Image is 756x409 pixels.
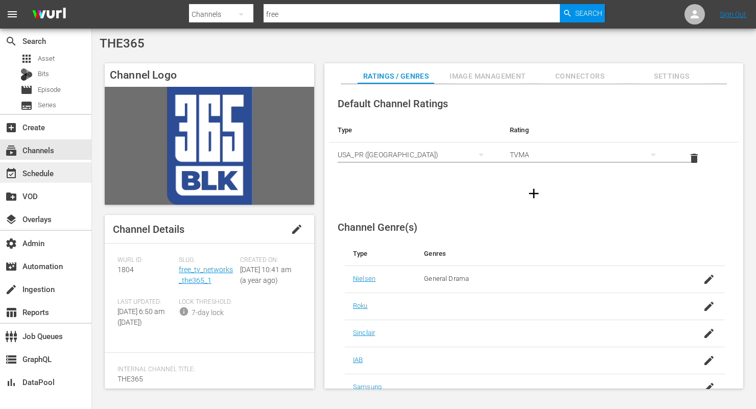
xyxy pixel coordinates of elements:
[353,356,363,364] a: IAB
[358,70,434,83] span: Ratings / Genres
[240,266,291,284] span: [DATE] 10:41 am (a year ago)
[353,275,375,282] a: Nielsen
[100,36,145,51] span: THE365
[117,375,143,383] span: THE365
[575,4,602,22] span: Search
[720,10,746,18] a: Sign Out
[353,383,382,391] a: Samsung
[117,266,134,274] span: 1804
[353,302,368,309] a: Roku
[179,256,235,264] span: Slug:
[240,256,296,264] span: Created On:
[5,260,17,273] span: Automation
[20,100,33,112] span: Series
[329,118,738,174] table: simple table
[353,329,375,336] a: Sinclair
[345,242,416,266] th: Type
[5,306,17,319] span: Reports
[338,221,417,233] span: Channel Genre(s)
[5,145,17,157] span: subscriptions
[338,140,493,169] div: USA_PR ([GEOGRAPHIC_DATA])
[38,69,49,79] span: Bits
[5,376,17,389] span: DataPool
[117,256,174,264] span: Wurl ID:
[117,307,164,326] span: [DATE] 6:50 am ([DATE])
[633,70,710,83] span: Settings
[105,63,314,87] h4: Channel Logo
[38,100,56,110] span: Series
[329,118,502,142] th: Type
[5,330,17,343] span: Job Queues
[5,35,17,47] span: Search
[179,298,235,306] span: Lock Threshold:
[5,122,17,134] span: add_box
[5,190,17,203] span: VOD
[502,118,674,142] th: Rating
[117,366,296,374] span: Internal Channel Title:
[117,298,174,306] span: Last Updated:
[5,237,17,250] span: Admin
[38,85,61,95] span: Episode
[682,146,706,171] button: delete
[291,223,303,235] span: edit
[20,68,33,81] div: Bits
[560,4,605,22] button: Search
[5,167,17,180] span: Schedule
[179,306,189,317] span: info
[179,266,233,284] a: free_tv_networks_the365_1
[688,152,700,164] span: delete
[105,87,314,205] img: THE365
[510,140,666,169] div: TVMA
[5,213,17,226] span: Overlays
[38,54,55,64] span: Asset
[192,307,224,318] div: 7-day lock
[338,98,448,110] span: Default Channel Ratings
[541,70,618,83] span: Connectors
[20,53,33,65] span: Asset
[285,217,309,242] button: edit
[6,8,18,20] span: menu
[416,242,683,266] th: Genres
[20,84,33,96] span: Episode
[113,223,184,235] span: Channel Details
[5,353,17,366] span: GraphQL
[450,70,526,83] span: Image Management
[5,283,17,296] span: Ingestion
[25,3,74,27] img: ans4CAIJ8jUAAAAAAAAAAAAAAAAAAAAAAAAgQb4GAAAAAAAAAAAAAAAAAAAAAAAAJMjXAAAAAAAAAAAAAAAAAAAAAAAAgAT5G...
